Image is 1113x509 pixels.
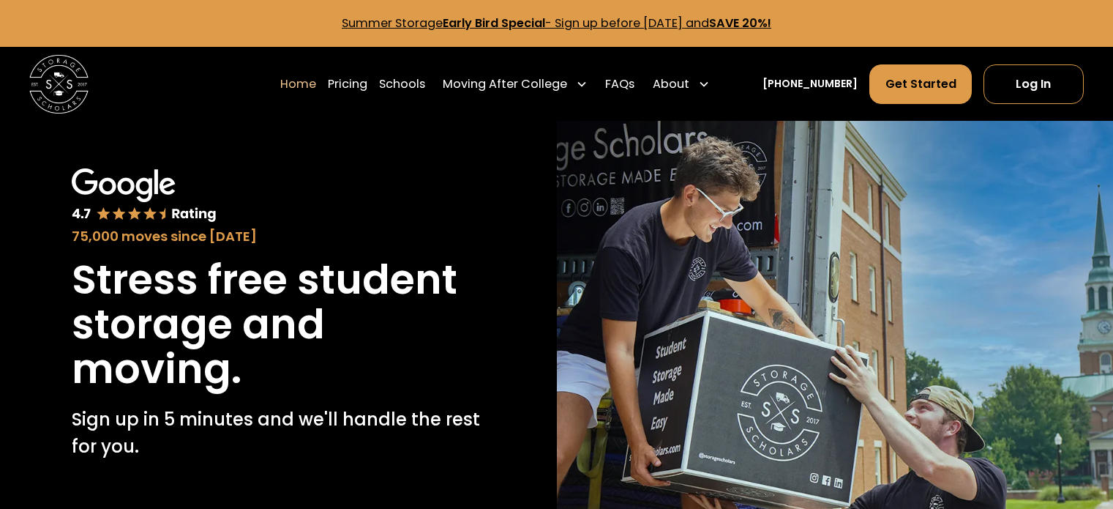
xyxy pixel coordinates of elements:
a: [PHONE_NUMBER] [762,76,858,92]
a: Get Started [869,64,971,104]
a: Log In [983,64,1084,104]
img: Google 4.7 star rating [72,168,216,224]
strong: Early Bird Special [443,15,545,31]
strong: SAVE 20%! [709,15,771,31]
div: Moving After College [443,75,567,93]
a: Summer StorageEarly Bird Special- Sign up before [DATE] andSAVE 20%! [342,15,771,31]
h1: Stress free student storage and moving. [72,258,484,392]
a: FAQs [605,64,634,105]
div: About [653,75,689,93]
a: Home [280,64,316,105]
div: About [647,64,716,105]
div: 75,000 moves since [DATE] [72,226,484,246]
img: Storage Scholars main logo [29,55,89,114]
a: home [29,55,89,114]
div: Moving After College [437,64,593,105]
a: Pricing [328,64,367,105]
p: Sign up in 5 minutes and we'll handle the rest for you. [72,406,484,460]
a: Schools [379,64,425,105]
